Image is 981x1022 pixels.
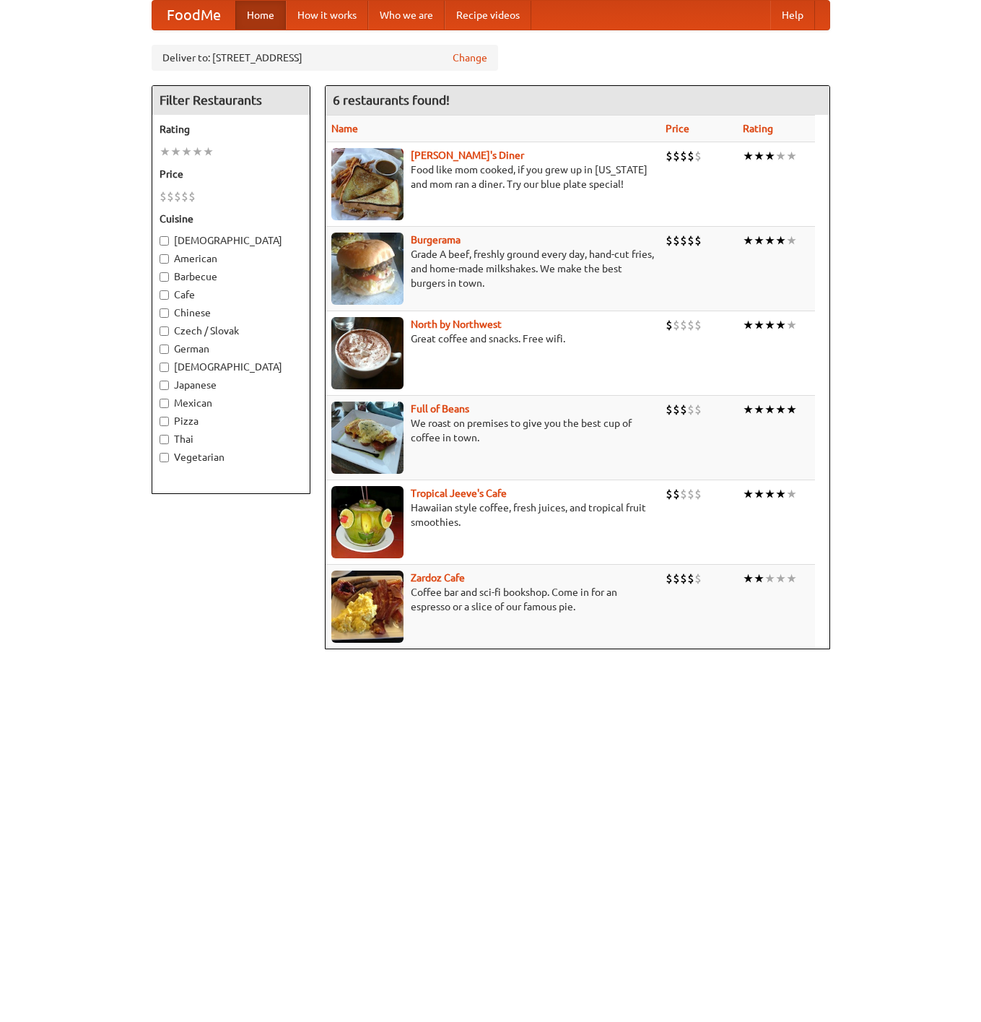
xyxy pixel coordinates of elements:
[687,402,694,417] li: $
[754,486,764,502] li: ★
[666,233,673,248] li: $
[160,308,169,318] input: Chinese
[687,148,694,164] li: $
[754,233,764,248] li: ★
[160,269,302,284] label: Barbecue
[764,486,775,502] li: ★
[743,233,754,248] li: ★
[680,317,687,333] li: $
[754,571,764,586] li: ★
[160,360,302,374] label: [DEMOGRAPHIC_DATA]
[786,317,797,333] li: ★
[411,234,461,246] a: Burgerama
[286,1,368,30] a: How it works
[666,317,673,333] li: $
[775,148,786,164] li: ★
[235,1,286,30] a: Home
[775,486,786,502] li: ★
[331,332,654,346] p: Great coffee and snacks. Free wifi.
[666,123,689,134] a: Price
[160,417,169,426] input: Pizza
[331,317,404,389] img: north.jpg
[754,317,764,333] li: ★
[160,381,169,390] input: Japanese
[445,1,531,30] a: Recipe videos
[333,93,450,107] ng-pluralize: 6 restaurants found!
[687,317,694,333] li: $
[775,571,786,586] li: ★
[743,123,773,134] a: Rating
[673,486,680,502] li: $
[152,1,235,30] a: FoodMe
[754,148,764,164] li: ★
[411,403,469,415] a: Full of Beans
[167,189,174,204] li: $
[680,486,687,502] li: $
[160,306,302,320] label: Chinese
[160,290,169,300] input: Cafe
[680,148,687,164] li: $
[181,189,188,204] li: $
[160,399,169,408] input: Mexican
[174,189,181,204] li: $
[152,86,310,115] h4: Filter Restaurants
[331,501,654,529] p: Hawaiian style coffee, fresh juices, and tropical fruit smoothies.
[694,148,702,164] li: $
[331,486,404,558] img: jeeves.jpg
[152,45,498,71] div: Deliver to: [STREET_ADDRESS]
[770,1,815,30] a: Help
[411,150,524,161] b: [PERSON_NAME]'s Diner
[764,148,775,164] li: ★
[160,212,302,226] h5: Cuisine
[331,571,404,643] img: zardoz.jpg
[786,402,797,417] li: ★
[666,402,673,417] li: $
[694,233,702,248] li: $
[666,486,673,502] li: $
[160,345,169,354] input: German
[743,317,754,333] li: ★
[764,402,775,417] li: ★
[160,453,169,462] input: Vegetarian
[160,122,302,137] h5: Rating
[743,402,754,417] li: ★
[331,163,654,191] p: Food like mom cooked, if you grew up in [US_STATE] and mom ran a diner. Try our blue plate special!
[160,144,170,160] li: ★
[331,233,404,305] img: burgerama.jpg
[160,432,302,446] label: Thai
[687,571,694,586] li: $
[775,317,786,333] li: ★
[680,233,687,248] li: $
[160,324,302,338] label: Czech / Slovak
[743,571,754,586] li: ★
[743,486,754,502] li: ★
[170,144,181,160] li: ★
[666,571,673,586] li: $
[687,486,694,502] li: $
[411,488,507,499] b: Tropical Jeeve's Cafe
[694,486,702,502] li: $
[368,1,445,30] a: Who we are
[160,287,302,302] label: Cafe
[331,416,654,445] p: We roast on premises to give you the best cup of coffee in town.
[192,144,203,160] li: ★
[160,435,169,444] input: Thai
[666,148,673,164] li: $
[160,272,169,282] input: Barbecue
[694,402,702,417] li: $
[160,189,167,204] li: $
[694,571,702,586] li: $
[181,144,192,160] li: ★
[673,402,680,417] li: $
[673,148,680,164] li: $
[764,317,775,333] li: ★
[411,319,502,330] a: North by Northwest
[160,378,302,392] label: Japanese
[160,414,302,428] label: Pizza
[775,402,786,417] li: ★
[764,571,775,586] li: ★
[694,317,702,333] li: $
